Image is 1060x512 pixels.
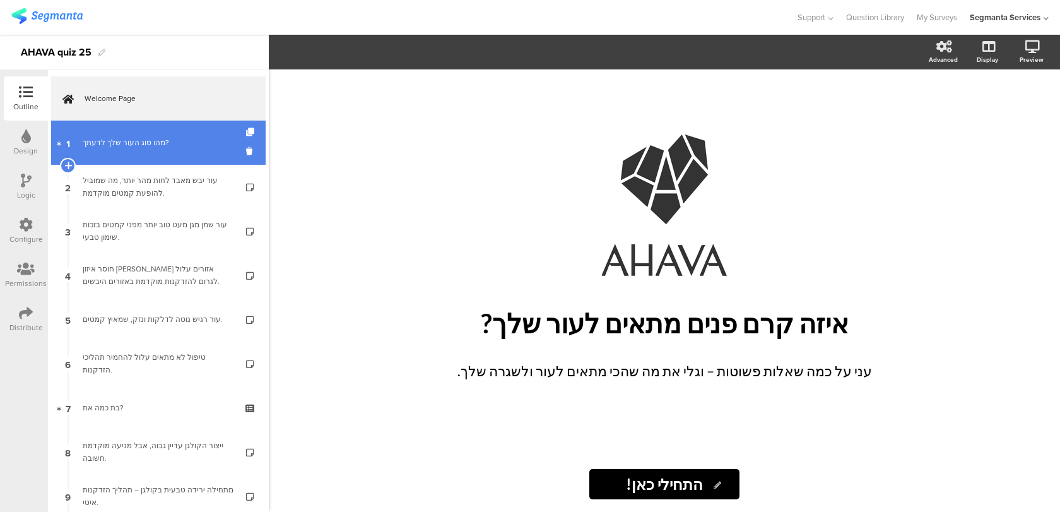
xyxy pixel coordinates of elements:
[970,11,1040,23] div: Segmanta Services
[66,136,70,150] span: 1
[65,180,71,194] span: 2
[51,165,266,209] a: 2 עור יבש מאבד לחות מהר יותר, מה שמוביל להופעת קמטים מוקדמת.
[51,430,266,474] a: 8 ייצור הקולגן עדיין גבוה, אבל מניעה מוקדמת חשובה.
[444,360,885,381] p: עני על כמה שאלות פשוטות – וגלי את מה שהכי מתאים לעור ולשגרה שלך.
[51,76,266,121] a: Welcome Page
[85,92,246,105] span: Welcome Page
[83,174,233,199] div: עור יבש מאבד לחות מהר יותר, מה שמוביל להופעת קמטים מוקדמת.
[14,145,38,157] div: Design
[83,313,233,326] div: עור רגיש נוטה לדלקות ונזק, שמאיץ קמטים.
[51,342,266,386] a: 6 טיפול לא מתאים עלול להחמיר תהליכי הזדקנות.
[9,322,43,333] div: Distribute
[51,121,266,165] a: 1 מהו סוג העור שלך לדעתך?
[21,42,91,63] div: AHAVA quiz 25
[51,297,266,342] a: 5 עור רגיש נוטה לדלקות ונזק, שמאיץ קמטים.
[246,145,257,157] i: Delete
[51,386,266,430] a: 7 בת כמה את?
[66,401,71,415] span: 7
[83,263,233,288] div: חוסר איזון בין אזורים עלול לגרום להזדקנות מוקדמת באזורים היבשים.
[431,307,898,340] p: איזה קרם פנים מתאים לעור שלך?
[977,55,998,64] div: Display
[11,8,83,24] img: segmanta logo
[83,351,233,376] div: טיפול לא מתאים עלול להחמיר תהליכי הזדקנות.
[65,268,71,282] span: 4
[65,445,71,459] span: 8
[65,224,71,238] span: 3
[13,101,38,112] div: Outline
[1020,55,1044,64] div: Preview
[51,253,266,297] a: 4 חוסר איזון [PERSON_NAME] אזורים עלול לגרום להזדקנות מוקדמת באזורים היבשים.
[83,402,233,414] div: בת כמה את?
[83,484,233,509] div: מתחילה ירידה טבעית בקולגן – תהליך הזדקנות איטי.
[83,439,233,465] div: ייצור הקולגן עדיין גבוה, אבל מניעה מוקדמת חשובה.
[589,469,739,499] input: Start
[17,189,35,201] div: Logic
[83,218,233,244] div: עור שמן מגן מעט טוב יותר מפני קמטים בזכות שימון טבעי.
[51,209,266,253] a: 3 עור שמן מגן מעט טוב יותר מפני קמטים בזכות שימון טבעי.
[798,11,825,23] span: Support
[9,234,43,245] div: Configure
[65,357,71,371] span: 6
[246,128,257,136] i: Duplicate
[929,55,958,64] div: Advanced
[5,278,47,289] div: Permissions
[65,313,71,326] span: 5
[65,489,71,503] span: 9
[83,136,233,149] div: מהו סוג העור שלך לדעתך?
